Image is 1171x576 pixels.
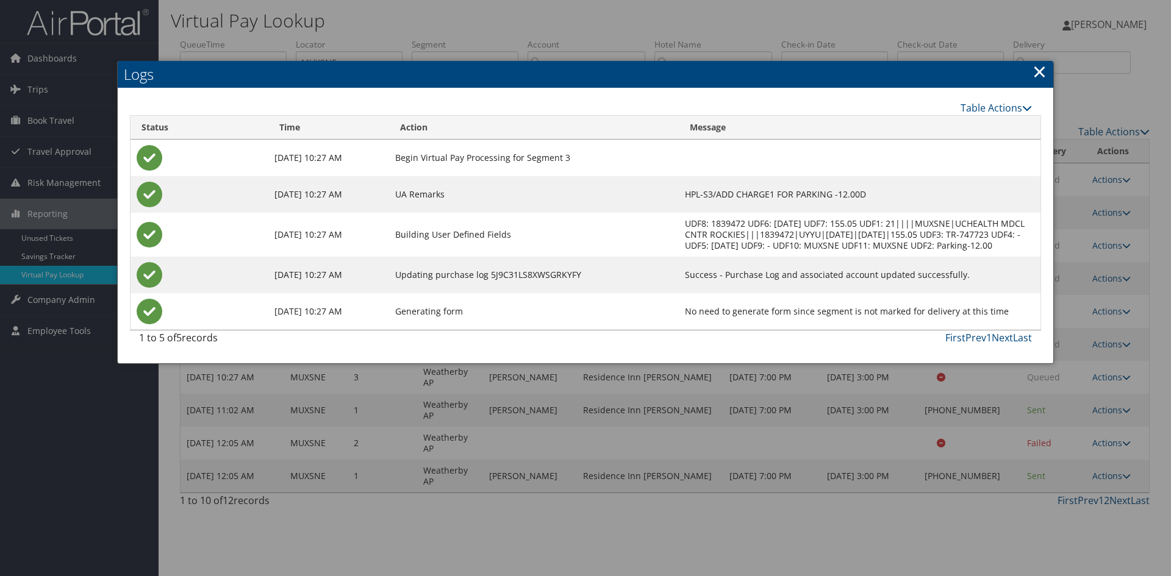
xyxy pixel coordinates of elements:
[268,140,389,176] td: [DATE] 10:27 AM
[679,257,1040,293] td: Success - Purchase Log and associated account updated successfully.
[986,331,992,344] a: 1
[131,116,268,140] th: Status: activate to sort column ascending
[389,116,679,140] th: Action: activate to sort column ascending
[961,101,1032,115] a: Table Actions
[945,331,965,344] a: First
[389,293,679,330] td: Generating form
[389,213,679,257] td: Building User Defined Fields
[389,257,679,293] td: Updating purchase log 5J9C31LS8XWSGRKYFY
[679,293,1040,330] td: No need to generate form since segment is not marked for delivery at this time
[389,140,679,176] td: Begin Virtual Pay Processing for Segment 3
[118,61,1053,88] h2: Logs
[176,331,182,344] span: 5
[679,213,1040,257] td: UDF8: 1839472 UDF6: [DATE] UDF7: 155.05 UDF1: 21||||MUXSNE|UCHEALTH MDCL CNTR ROCKIES|||1839472|U...
[679,116,1040,140] th: Message: activate to sort column ascending
[1033,59,1047,84] a: Close
[992,331,1013,344] a: Next
[268,257,389,293] td: [DATE] 10:27 AM
[139,330,349,351] div: 1 to 5 of records
[965,331,986,344] a: Prev
[1013,331,1032,344] a: Last
[268,176,389,213] td: [DATE] 10:27 AM
[679,176,1040,213] td: HPL-S3/ADD CHARGE1 FOR PARKING -12.00D
[389,176,679,213] td: UA Remarks
[268,116,389,140] th: Time: activate to sort column ascending
[268,213,389,257] td: [DATE] 10:27 AM
[268,293,389,330] td: [DATE] 10:27 AM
